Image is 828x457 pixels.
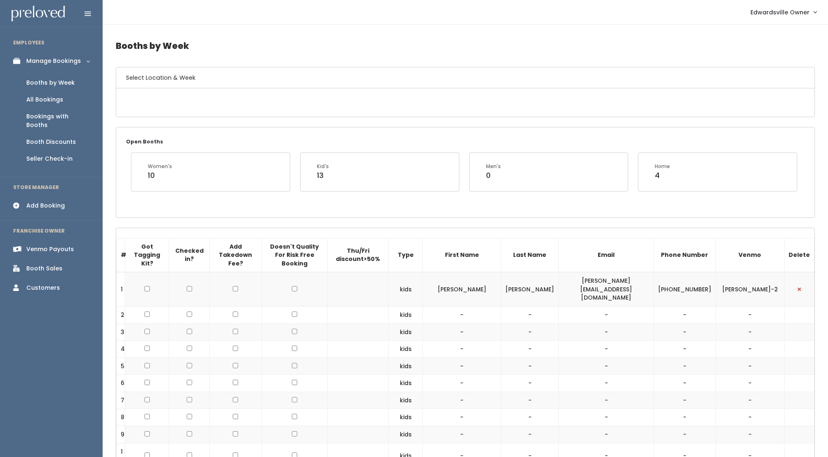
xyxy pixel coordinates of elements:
[501,375,559,392] td: -
[742,3,825,21] a: Edwardsville Owner
[654,323,716,341] td: -
[117,272,125,306] td: 1
[117,358,125,375] td: 5
[655,163,670,170] div: Home
[11,6,65,22] img: preloved logo
[117,392,125,409] td: 7
[26,112,89,129] div: Bookings with Booths
[486,170,501,181] div: 0
[389,375,423,392] td: kids
[117,307,125,324] td: 2
[654,358,716,375] td: -
[654,375,716,392] td: -
[117,426,125,443] td: 9
[559,409,654,426] td: -
[126,138,163,145] small: Open Booths
[328,238,389,272] th: Thu/Fri discount>50%
[423,307,501,324] td: -
[654,341,716,358] td: -
[389,238,423,272] th: Type
[716,238,784,272] th: Venmo
[117,409,125,426] td: 8
[559,341,654,358] td: -
[716,426,784,443] td: -
[559,392,654,409] td: -
[423,426,501,443] td: -
[716,409,784,426] td: -
[784,238,814,272] th: Delete
[716,358,784,375] td: -
[389,272,423,306] td: kids
[389,409,423,426] td: kids
[261,238,328,272] th: Doesn't Quality For Risk Free Booking
[654,238,716,272] th: Phone Number
[654,272,716,306] td: [PHONE_NUMBER]
[389,426,423,443] td: kids
[389,392,423,409] td: kids
[654,307,716,324] td: -
[423,323,501,341] td: -
[148,163,172,170] div: Women's
[117,238,125,272] th: #
[716,307,784,324] td: -
[389,341,423,358] td: kids
[716,392,784,409] td: -
[209,238,261,272] th: Add Takedown Fee?
[26,78,75,87] div: Booths by Week
[559,307,654,324] td: -
[654,392,716,409] td: -
[423,375,501,392] td: -
[423,392,501,409] td: -
[117,341,125,358] td: 4
[501,409,559,426] td: -
[389,307,423,324] td: kids
[559,272,654,306] td: [PERSON_NAME][EMAIL_ADDRESS][DOMAIN_NAME]
[654,426,716,443] td: -
[26,201,65,210] div: Add Booking
[169,238,210,272] th: Checked in?
[117,323,125,341] td: 3
[116,35,815,57] h4: Booths by Week
[655,170,670,181] div: 4
[716,272,784,306] td: [PERSON_NAME]-2
[716,341,784,358] td: -
[317,163,329,170] div: Kid's
[716,323,784,341] td: -
[26,245,74,254] div: Venmo Payouts
[117,375,125,392] td: 6
[501,341,559,358] td: -
[716,375,784,392] td: -
[486,163,501,170] div: Men's
[26,264,62,273] div: Booth Sales
[501,238,559,272] th: Last Name
[26,95,63,104] div: All Bookings
[423,358,501,375] td: -
[26,138,76,146] div: Booth Discounts
[559,358,654,375] td: -
[501,272,559,306] td: [PERSON_NAME]
[317,170,329,181] div: 13
[559,375,654,392] td: -
[423,341,501,358] td: -
[26,57,81,65] div: Manage Bookings
[423,272,501,306] td: [PERSON_NAME]
[389,358,423,375] td: kids
[501,426,559,443] td: -
[501,307,559,324] td: -
[116,67,814,88] h6: Select Location & Week
[559,426,654,443] td: -
[26,155,73,163] div: Seller Check-in
[423,409,501,426] td: -
[501,392,559,409] td: -
[389,323,423,341] td: kids
[501,323,559,341] td: -
[148,170,172,181] div: 10
[423,238,501,272] th: First Name
[559,238,654,272] th: Email
[559,323,654,341] td: -
[125,238,169,272] th: Got Tagging Kit?
[501,358,559,375] td: -
[26,284,60,292] div: Customers
[750,8,810,17] span: Edwardsville Owner
[654,409,716,426] td: -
